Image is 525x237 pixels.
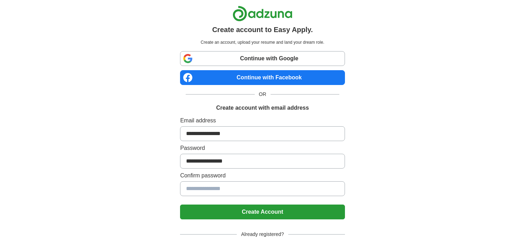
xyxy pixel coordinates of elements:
[180,70,345,85] a: Continue with Facebook
[180,51,345,66] a: Continue with Google
[180,205,345,219] button: Create Account
[180,116,345,125] label: Email address
[212,24,313,35] h1: Create account to Easy Apply.
[233,6,292,22] img: Adzuna logo
[255,91,271,98] span: OR
[216,104,309,112] h1: Create account with email address
[180,144,345,152] label: Password
[181,39,343,45] p: Create an account, upload your resume and land your dream role.
[180,171,345,180] label: Confirm password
